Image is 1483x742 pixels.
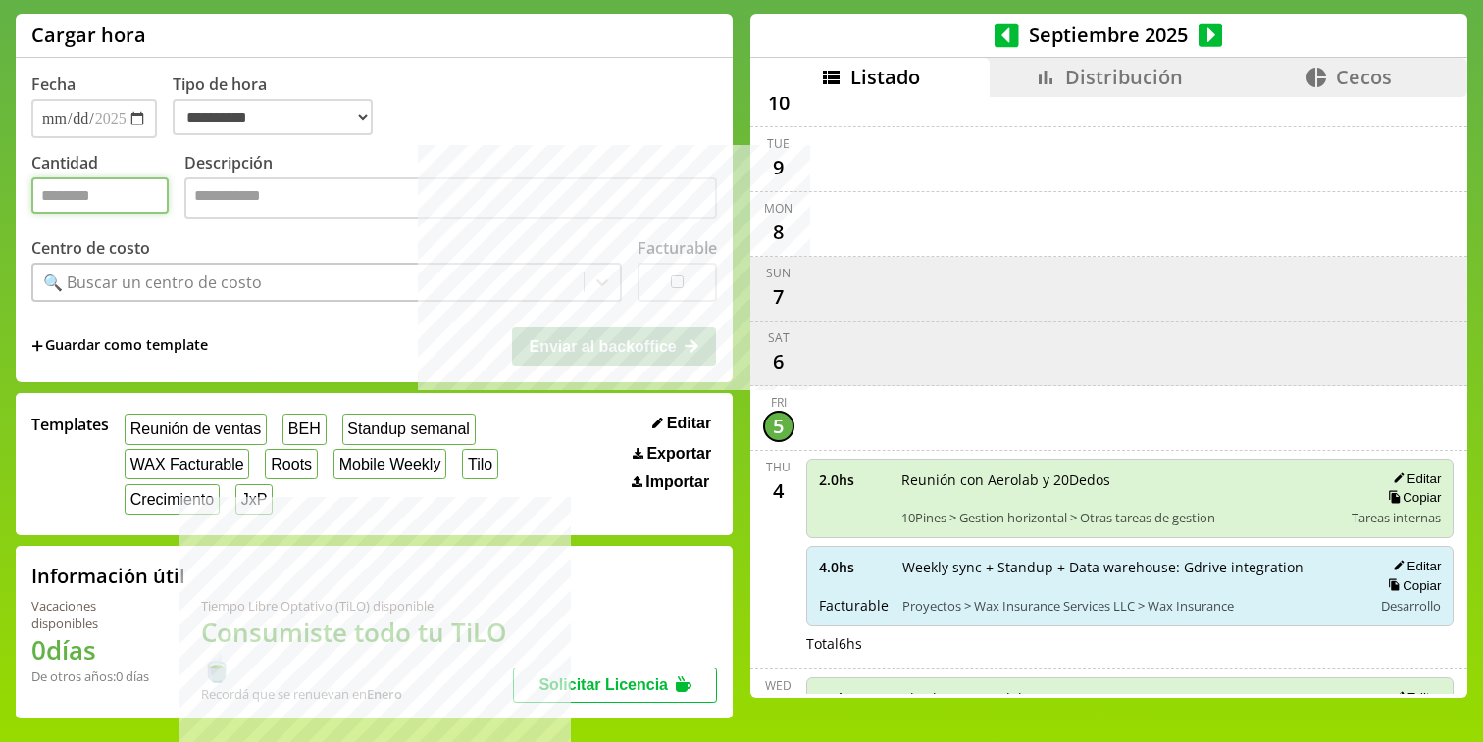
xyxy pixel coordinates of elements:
div: Wed [765,677,792,694]
span: Templates [31,414,109,435]
span: Solicitar Licencia [538,676,668,693]
h1: 0 días [31,632,154,668]
div: 5 [763,411,794,442]
label: Cantidad [31,152,184,223]
span: 2.0 hs [819,470,888,489]
div: 10 [763,87,794,119]
label: Tipo de hora [173,74,388,138]
div: 7 [763,281,794,313]
div: Recordá que se renuevan en [201,685,514,703]
span: Facturable [819,596,889,615]
select: Tipo de hora [173,99,373,135]
button: Editar [1387,470,1441,487]
button: Editar [646,414,717,433]
b: Enero [367,685,402,703]
button: Roots [265,449,317,479]
div: Mon [764,200,793,217]
span: Proyectos > Wax Insurance Services LLC > Wax Insurance [902,597,1359,615]
div: Sun [766,265,791,281]
h2: Información útil [31,563,185,589]
span: Listado [850,64,920,90]
div: 8 [763,217,794,248]
span: Reunión con Aerolab y 20Dedos [901,470,1339,489]
div: 6 [763,346,794,377]
div: Tue [767,135,790,152]
span: 10Pines > Gestion horizontal > Otras tareas de gestion [901,509,1339,526]
button: Solicitar Licencia [513,668,717,703]
button: Standup semanal [342,414,476,444]
span: Distribución [1065,64,1183,90]
button: WAX Facturable [125,449,249,479]
h1: Consumiste todo tu TiLO 🍵 [201,615,514,685]
div: Sat [768,329,790,346]
span: Exportar [646,445,711,463]
div: Tiempo Libre Optativo (TiLO) disponible [201,597,514,615]
button: Reunión de ventas [125,414,267,444]
div: Fri [771,394,787,411]
h1: Cargar hora [31,22,146,48]
span: 4.0 hs [819,558,889,576]
label: Facturable [638,237,717,259]
button: Copiar [1382,577,1441,594]
span: Tareas internas [1352,509,1441,526]
span: Septiembre 2025 [1019,22,1199,48]
textarea: Descripción [184,177,717,219]
span: Importar [645,473,709,491]
button: Tilo [462,449,498,479]
span: Desarrollo [1381,597,1441,615]
button: Exportar [627,444,717,464]
span: + [31,335,43,357]
div: De otros años: 0 días [31,668,154,685]
label: Descripción [184,152,717,223]
label: Fecha [31,74,76,95]
label: Centro de costo [31,237,150,259]
div: Vacaciones disponibles [31,597,154,632]
button: JxP [235,484,273,515]
div: 🔍 Buscar un centro de costo [43,272,262,293]
span: Editar [667,415,711,432]
button: BEH [282,414,327,444]
button: Editar [1387,689,1441,706]
button: Mobile Weekly [333,449,446,479]
div: 9 [763,152,794,183]
div: scrollable content [750,97,1467,695]
div: 4 [763,475,794,507]
span: +Guardar como template [31,335,208,357]
button: Crecimiento [125,484,220,515]
div: Total 6 hs [806,634,1455,653]
span: Charla con Aerolab [901,689,1359,708]
div: Thu [766,459,791,475]
div: 3 [763,694,794,725]
input: Cantidad [31,177,169,214]
span: Cecos [1336,64,1392,90]
span: Weekly sync + Standup + Data warehouse: Gdrive integration [902,558,1359,576]
button: Editar [1387,558,1441,574]
button: Copiar [1382,489,1441,506]
span: 0.5 hs [819,689,888,708]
